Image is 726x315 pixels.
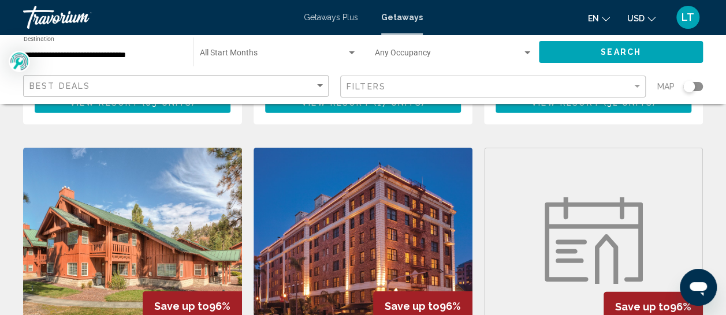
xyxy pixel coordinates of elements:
[340,75,646,99] button: Filter
[615,301,670,313] span: Save up to
[23,6,292,29] a: Travorium
[385,300,440,312] span: Save up to
[680,269,717,306] iframe: Button to launch messaging window
[627,14,645,23] span: USD
[304,13,358,22] a: Getaways Plus
[588,14,599,23] span: en
[601,48,641,57] span: Search
[347,82,386,91] span: Filters
[682,12,694,23] span: LT
[381,13,423,22] a: Getaways
[588,10,610,27] button: Change language
[673,5,703,29] button: User Menu
[545,197,643,284] img: week.svg
[29,81,90,91] span: Best Deals
[539,41,703,62] button: Search
[29,81,325,91] mat-select: Sort by
[657,78,675,95] span: Map
[154,300,209,312] span: Save up to
[627,10,656,27] button: Change currency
